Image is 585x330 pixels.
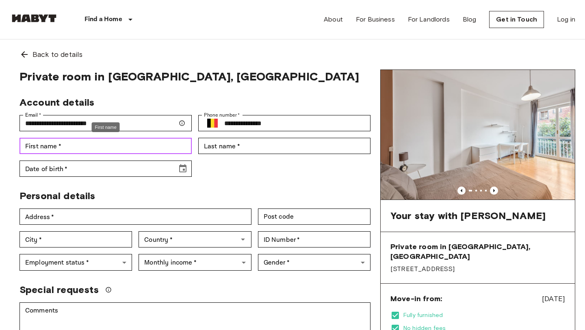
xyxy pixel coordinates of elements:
[390,265,565,274] span: [STREET_ADDRESS]
[19,138,192,154] div: First name
[390,294,442,304] span: Move-in from:
[356,15,395,24] a: For Business
[542,293,565,304] span: [DATE]
[457,187,466,195] button: Previous image
[557,15,575,24] a: Log in
[19,69,370,83] span: Private room in [GEOGRAPHIC_DATA], [GEOGRAPHIC_DATA]
[390,210,546,222] span: Your stay with [PERSON_NAME]
[19,284,99,296] span: Special requests
[19,231,132,247] div: City
[237,234,249,245] button: Open
[19,190,95,202] span: Personal details
[408,15,450,24] a: For Landlords
[10,39,575,69] a: Back to details
[207,119,218,128] img: Belgium
[463,15,477,24] a: Blog
[179,120,185,126] svg: Make sure your email is correct — we'll send your booking details there.
[32,49,82,60] span: Back to details
[198,138,370,154] div: Last name
[105,287,112,293] svg: We'll do our best to accommodate your request, but please note we can't guarantee it will be poss...
[92,122,120,132] div: First name
[204,111,240,119] label: Phone number
[19,96,94,108] span: Account details
[490,187,498,195] button: Previous image
[19,208,251,225] div: Address
[489,11,544,28] a: Get in Touch
[390,242,565,261] span: Private room in [GEOGRAPHIC_DATA], [GEOGRAPHIC_DATA]
[175,161,191,177] button: Choose date
[324,15,343,24] a: About
[10,14,58,22] img: Habyt
[19,115,192,131] div: Email
[258,208,370,225] div: Post code
[258,231,370,247] div: ID Number
[204,115,221,132] button: Select country
[25,111,41,119] label: Email
[403,311,565,319] span: Fully furnished
[381,70,575,200] img: Marketing picture of unit IT-14-057-001-02H
[84,15,122,24] p: Find a Home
